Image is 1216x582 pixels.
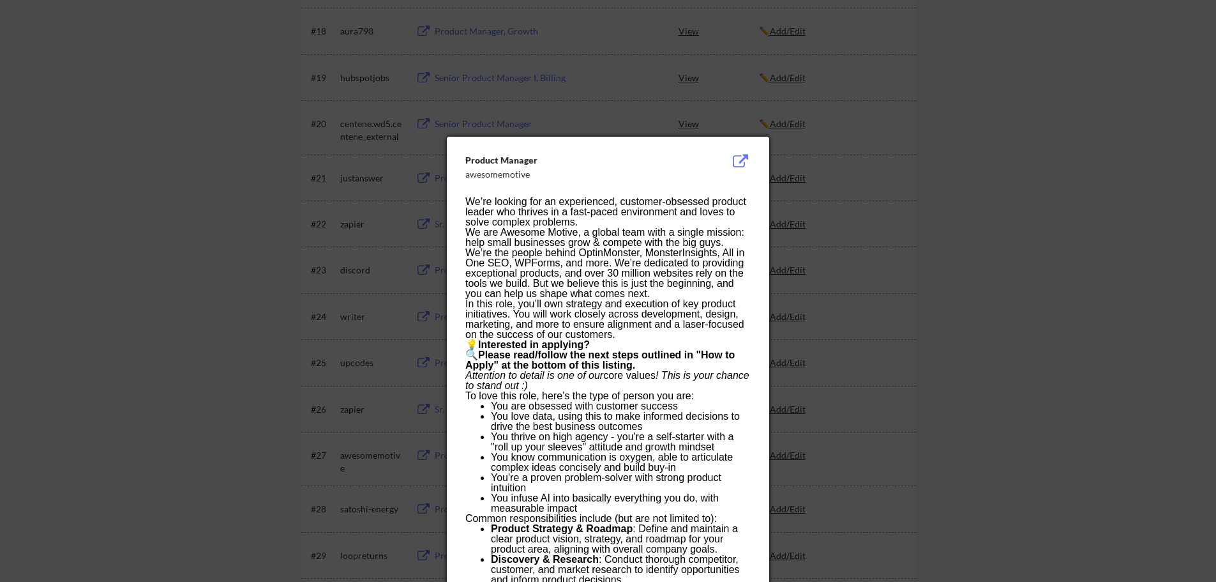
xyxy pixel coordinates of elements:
strong: Please read/follow the next steps outlined in "How to Apply" at the bottom of this listing. [465,349,735,371]
p: In this role, you’ll own strategy and execution of key product initiatives. You will work closely... [465,299,750,340]
p: We’re looking for an experienced, customer-obsessed product leader who thrives in a fast-paced en... [465,197,750,227]
li: You know communication is oxygen, able to articulate complex ideas concisely and build buy-in [491,452,750,473]
p: 🔍 [465,350,750,371]
li: : Define and maintain a clear product vision, strategy, and roadmap for your product area, aligni... [491,524,750,555]
p: We are Awesome Motive, a global team with a single mission: help small businesses grow & compete ... [465,227,750,299]
h3: To love this role, here’s the type of person you are: [465,391,750,401]
strong: Product Strategy & Roadmap [491,523,633,534]
li: You are obsessed with customer success [491,401,750,411]
em: Attention to detail is one of our [465,370,603,381]
h3: Common responsibilities include (but are not limited to): [465,514,750,524]
div: Product Manager [465,154,686,167]
p: 💡 [465,340,750,350]
strong: Discovery & Research [491,554,599,565]
li: You love data, using this to make informed decisions to drive the best business outcomes [491,411,750,432]
strong: Interested in applying? [478,339,590,350]
div: awesomemotive [465,168,686,181]
li: You're a proven problem-solver with strong product intuition [491,473,750,493]
li: You thrive on high agency - you're a self-starter with a "roll up your sleeves" attitude and grow... [491,432,750,452]
li: You infuse AI into basically everything you do, with measurable impact [491,493,750,514]
em: ! This is your chance to stand out :) [465,370,749,391]
a: core values [603,370,656,381]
